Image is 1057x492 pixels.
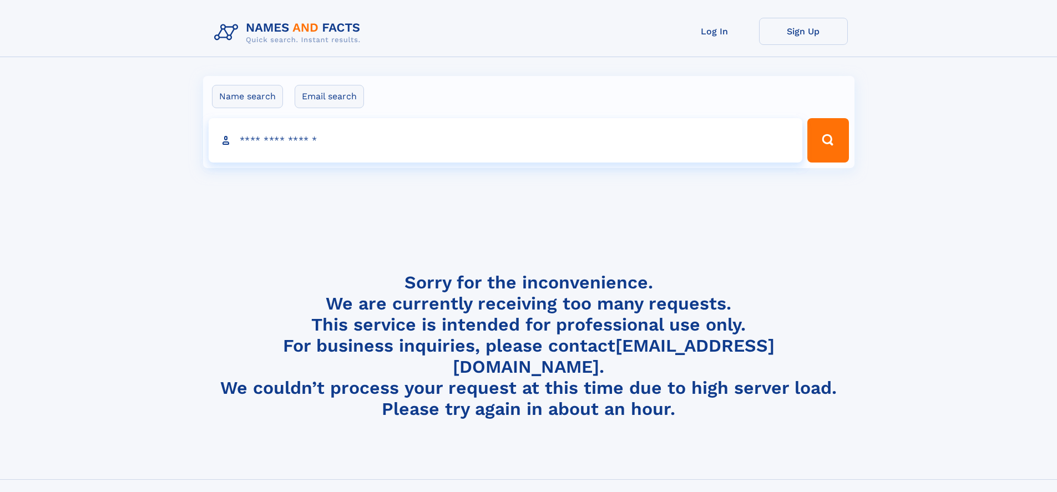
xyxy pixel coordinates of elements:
[807,118,848,163] button: Search Button
[210,272,848,420] h4: Sorry for the inconvenience. We are currently receiving too many requests. This service is intend...
[209,118,803,163] input: search input
[759,18,848,45] a: Sign Up
[453,335,775,377] a: [EMAIL_ADDRESS][DOMAIN_NAME]
[295,85,364,108] label: Email search
[210,18,370,48] img: Logo Names and Facts
[212,85,283,108] label: Name search
[670,18,759,45] a: Log In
